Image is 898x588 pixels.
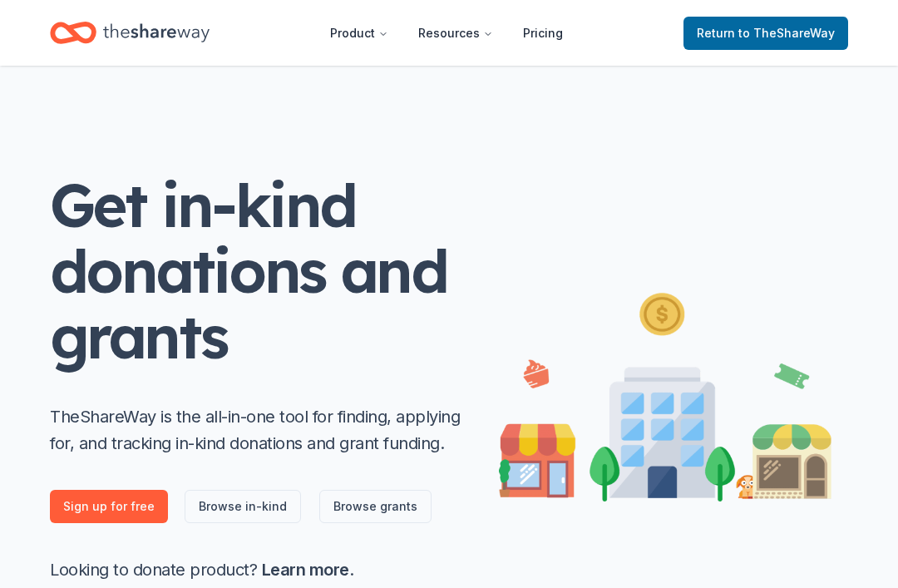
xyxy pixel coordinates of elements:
[50,403,466,457] p: TheShareWay is the all-in-one tool for finding, applying for, and tracking in-kind donations and ...
[683,17,848,50] a: Returnto TheShareWay
[50,556,466,583] p: Looking to donate product? .
[50,490,168,523] a: Sign up for free
[405,17,506,50] button: Resources
[510,17,576,50] a: Pricing
[262,560,349,580] a: Learn more
[499,286,831,502] img: Illustration for landing page
[697,23,835,43] span: Return
[50,13,210,52] a: Home
[50,172,466,370] h1: Get in-kind donations and grants
[185,490,301,523] a: Browse in-kind
[317,17,402,50] button: Product
[319,490,432,523] a: Browse grants
[317,13,576,52] nav: Main
[738,26,835,40] span: to TheShareWay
